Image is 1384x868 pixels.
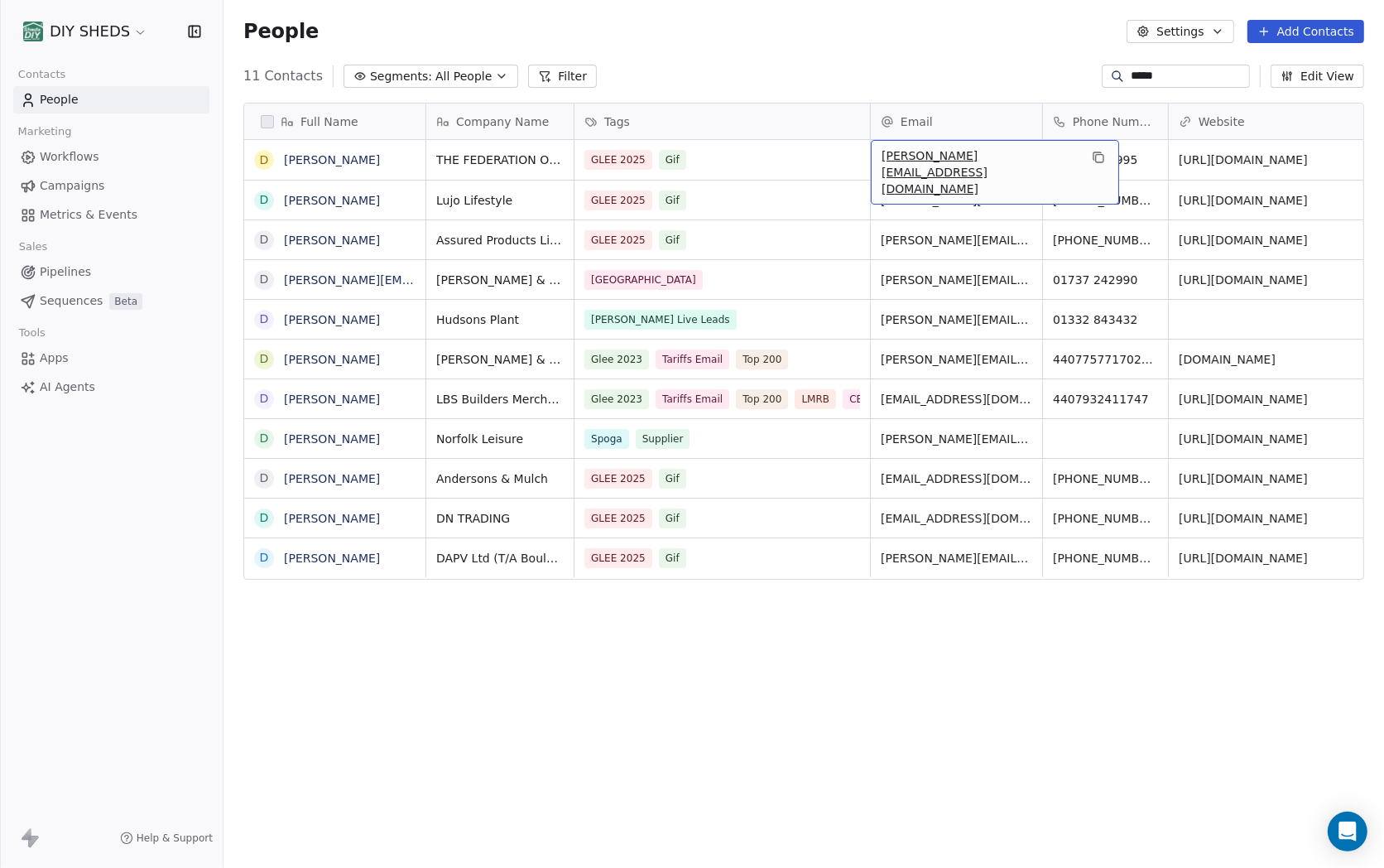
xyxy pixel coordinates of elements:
span: Segments: [370,68,432,85]
span: Glee 2023 [584,389,649,409]
a: SequencesBeta [13,287,209,315]
span: GLEE 2025 [584,190,652,210]
div: D [260,152,269,169]
span: [PHONE_NUMBER] [1053,550,1158,567]
span: Website [1199,113,1245,130]
span: [EMAIL_ADDRESS][DOMAIN_NAME] [881,510,1032,527]
span: [PERSON_NAME] Live Leads [584,310,737,330]
div: D [260,549,269,567]
span: AI Agents [40,379,95,396]
a: [PERSON_NAME] [284,313,380,326]
span: Gif [659,190,686,210]
span: GLEE 2025 [584,150,652,170]
span: Beta [109,293,142,310]
span: Glee 2023 [584,350,649,369]
span: Apps [40,350,69,367]
div: Phone Number [1043,104,1168,139]
span: Gif [659,469,686,489]
a: [PERSON_NAME][EMAIL_ADDRESS][DOMAIN_NAME] [284,273,583,287]
span: Gif [659,548,686,568]
span: Top 200 [736,389,788,409]
a: Pipelines [13,258,209,286]
span: Hudsons Plant [436,311,564,328]
span: Lujo Lifestyle [436,192,564,209]
a: [URL][DOMAIN_NAME] [1179,273,1308,287]
a: [PERSON_NAME] [284,472,380,485]
a: Help & Support [120,832,213,845]
span: 01737 242990 [1053,272,1158,288]
span: [PHONE_NUMBER] [1053,510,1158,527]
div: D [260,430,269,447]
a: [PERSON_NAME] [284,353,380,366]
span: [EMAIL_ADDRESS][DOMAIN_NAME] [881,470,1032,487]
span: Campaigns [40,177,104,195]
div: grid [244,140,426,828]
span: [PERSON_NAME][EMAIL_ADDRESS][DOMAIN_NAME] [881,311,1032,328]
span: Gif [659,509,686,528]
span: All People [435,68,492,85]
span: [PERSON_NAME] & Son Ltd [436,272,564,288]
div: D [260,231,269,248]
div: D [260,311,269,328]
span: Tools [12,321,52,345]
a: [URL][DOMAIN_NAME] [1179,472,1308,485]
span: [PERSON_NAME][EMAIL_ADDRESS][DOMAIN_NAME] [882,147,1079,197]
span: [PHONE_NUMBER] [1053,232,1158,248]
a: [PERSON_NAME] [284,153,380,166]
span: CB [843,389,870,409]
div: Email [871,104,1042,139]
span: Gif [659,150,686,170]
span: [PERSON_NAME][EMAIL_ADDRESS][PERSON_NAME][DOMAIN_NAME] [881,431,1032,447]
a: [PERSON_NAME] [284,432,380,446]
span: THE FEDERATION OF GARDEN & LEISURE MANUFACTURERS LIMITED [436,152,564,168]
span: [PERSON_NAME][EMAIL_ADDRESS][DOMAIN_NAME] [881,272,1032,288]
span: GLEE 2025 [584,230,652,250]
span: Tariffs Email [656,389,729,409]
span: People [40,91,79,108]
span: 4407932411747 [1053,391,1158,407]
a: Workflows [13,143,209,171]
span: 11 Contacts [243,66,323,86]
span: Marketing [11,119,79,144]
span: People [243,19,319,44]
a: [PERSON_NAME] [284,552,380,565]
a: Metrics & Events [13,201,209,229]
span: GLEE 2025 [584,469,652,489]
a: Apps [13,345,209,372]
button: Filter [528,65,597,88]
span: DN TRADING [436,510,564,527]
span: Contacts [11,62,73,87]
span: [PERSON_NAME][EMAIL_ADDRESS][DOMAIN_NAME] [881,550,1032,567]
span: Email [901,113,933,130]
button: Add Contacts [1247,20,1364,43]
span: Sequences [40,292,103,310]
span: Spoga [584,429,629,449]
span: 01332 843432 [1053,311,1158,328]
span: [PHONE_NUMBER] [1053,470,1158,487]
span: Supplier [636,429,690,449]
span: Gif [659,230,686,250]
div: D [260,509,269,527]
span: LMRB [795,389,836,409]
div: Full Name [244,104,425,139]
a: People [13,86,209,113]
a: [PERSON_NAME] [284,512,380,525]
img: shedsdiy.jpg [23,22,43,41]
span: Norfolk Leisure [436,431,564,447]
span: Company Name [456,113,549,130]
span: DAPV Ltd (T/A Boulevard) [436,550,564,567]
div: d [260,271,269,288]
span: Full Name [300,113,358,130]
span: [EMAIL_ADDRESS][DOMAIN_NAME] [881,391,1032,407]
div: Open Intercom Messenger [1328,812,1367,851]
span: Andersons & Mulch [436,470,564,487]
span: LBS Builders Merchants [436,391,564,407]
span: GLEE 2025 [584,509,652,528]
a: [URL][DOMAIN_NAME] [1179,552,1308,565]
a: Campaigns [13,172,209,200]
a: [PERSON_NAME] [284,194,380,207]
a: [URL][DOMAIN_NAME] [1179,512,1308,525]
a: [PERSON_NAME] [284,234,380,247]
a: AI Agents [13,374,209,401]
span: Sales [12,234,55,259]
